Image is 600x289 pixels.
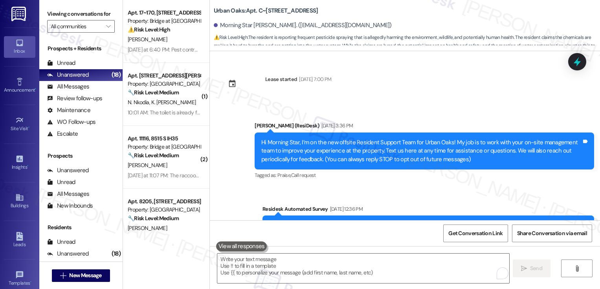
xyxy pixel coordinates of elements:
[47,250,89,258] div: Unanswered
[39,152,123,160] div: Prospects
[47,130,78,138] div: Escalate
[30,279,31,285] span: •
[4,191,35,212] a: Buildings
[110,248,123,260] div: (18)
[128,225,167,232] span: [PERSON_NAME]
[27,163,28,169] span: •
[4,230,35,251] a: Leads
[4,36,35,57] a: Inbox
[128,162,167,169] span: [PERSON_NAME]
[443,225,508,242] button: Get Conversation Link
[214,34,248,40] strong: ⚠️ Risk Level: High
[255,169,594,181] div: Tagged as:
[151,99,196,106] span: K. [PERSON_NAME]
[297,75,331,83] div: [DATE] 7:00 PM
[128,80,200,88] div: Property: [GEOGRAPHIC_DATA]
[291,172,316,179] span: Call request
[51,20,102,33] input: All communities
[28,125,29,130] span: •
[530,264,542,272] span: Send
[513,260,551,277] button: Send
[128,17,200,25] div: Property: Bridge at [GEOGRAPHIC_DATA]
[214,21,392,29] div: Morning Star [PERSON_NAME]. ([EMAIL_ADDRESS][DOMAIN_NAME])
[47,106,90,114] div: Maintenance
[128,9,200,17] div: Apt. 17~170, [STREET_ADDRESS]
[265,75,297,83] div: Lease started
[60,272,66,279] i: 
[39,44,123,53] div: Prospects + Residents
[128,143,200,151] div: Property: Bridge at [GEOGRAPHIC_DATA]
[35,86,36,92] span: •
[47,178,75,186] div: Unread
[47,202,93,210] div: New Inbounds
[47,94,102,103] div: Review follow-ups
[47,238,75,246] div: Unread
[128,197,200,206] div: Apt. 8205, [STREET_ADDRESS]
[128,99,151,106] span: N. Nkodia
[128,36,167,43] span: [PERSON_NAME]
[319,121,353,130] div: [DATE] 3:36 PM
[11,7,28,21] img: ResiDesk Logo
[47,83,89,91] div: All Messages
[128,134,200,143] div: Apt. 11116, 8515 S IH35
[128,215,179,222] strong: 🔧 Risk Level: Medium
[47,8,115,20] label: Viewing conversations for
[128,152,179,159] strong: 🔧 Risk Level: Medium
[47,118,95,126] div: WO Follow-ups
[217,254,509,283] textarea: To enrich screen reader interactions, please activate Accessibility in Grammarly extension settings
[110,69,123,81] div: (18)
[128,26,170,33] strong: ⚠️ Risk Level: High
[214,33,600,59] span: : The resident is reporting frequent pesticide spraying that is allegedly harming the environment...
[39,223,123,232] div: Residents
[521,265,527,272] i: 
[47,190,89,198] div: All Messages
[262,205,594,216] div: Residesk Automated Survey
[512,225,592,242] button: Share Conversation via email
[128,72,200,80] div: Apt. [STREET_ADDRESS][PERSON_NAME]
[214,7,318,15] b: Urban Oaks: Apt. C~[STREET_ADDRESS]
[574,265,580,272] i: 
[69,271,101,280] span: New Message
[328,205,363,213] div: [DATE] 12:36 PM
[4,114,35,135] a: Site Visit •
[4,152,35,173] a: Insights •
[47,59,75,67] div: Unread
[52,269,110,282] button: New Message
[128,89,179,96] strong: 🔧 Risk Level: Medium
[517,229,587,237] span: Share Conversation via email
[128,206,200,214] div: Property: [GEOGRAPHIC_DATA]
[448,229,503,237] span: Get Conversation Link
[128,109,250,116] div: 10:01 AM: The toilet is already fine, it just needs a door.
[277,172,291,179] span: Praise ,
[47,166,89,175] div: Unanswered
[255,121,594,133] div: [PERSON_NAME] (ResiDesk)
[47,71,89,79] div: Unanswered
[261,138,582,164] div: Hi Morning Star, I’m on the new offsite Resident Support Team for Urban Oaks! My job is to work w...
[106,23,110,29] i: 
